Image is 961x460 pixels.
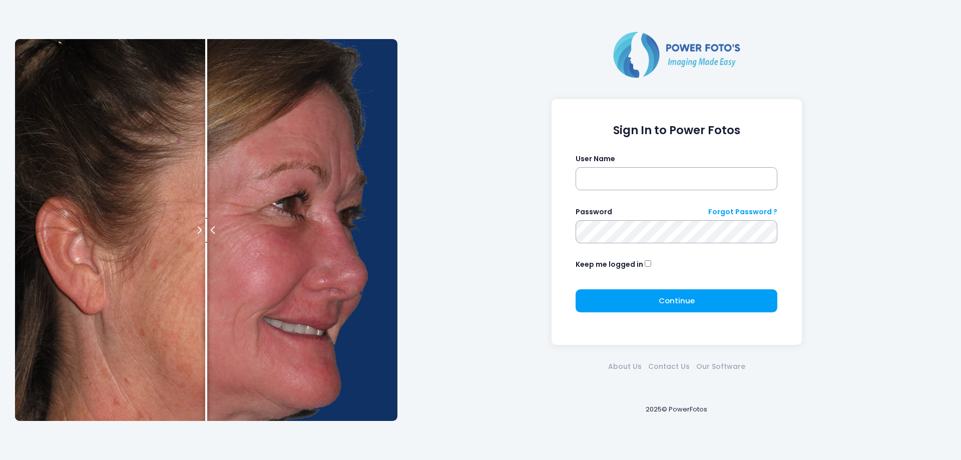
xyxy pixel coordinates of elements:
[645,361,693,372] a: Contact Us
[576,207,612,217] label: Password
[576,124,777,137] h1: Sign In to Power Fotos
[576,259,643,270] label: Keep me logged in
[708,207,777,217] a: Forgot Password ?
[693,361,748,372] a: Our Software
[659,295,695,306] span: Continue
[605,361,645,372] a: About Us
[576,154,615,164] label: User Name
[576,289,777,312] button: Continue
[407,388,946,430] div: 2025© PowerFotos
[609,30,744,80] img: Logo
